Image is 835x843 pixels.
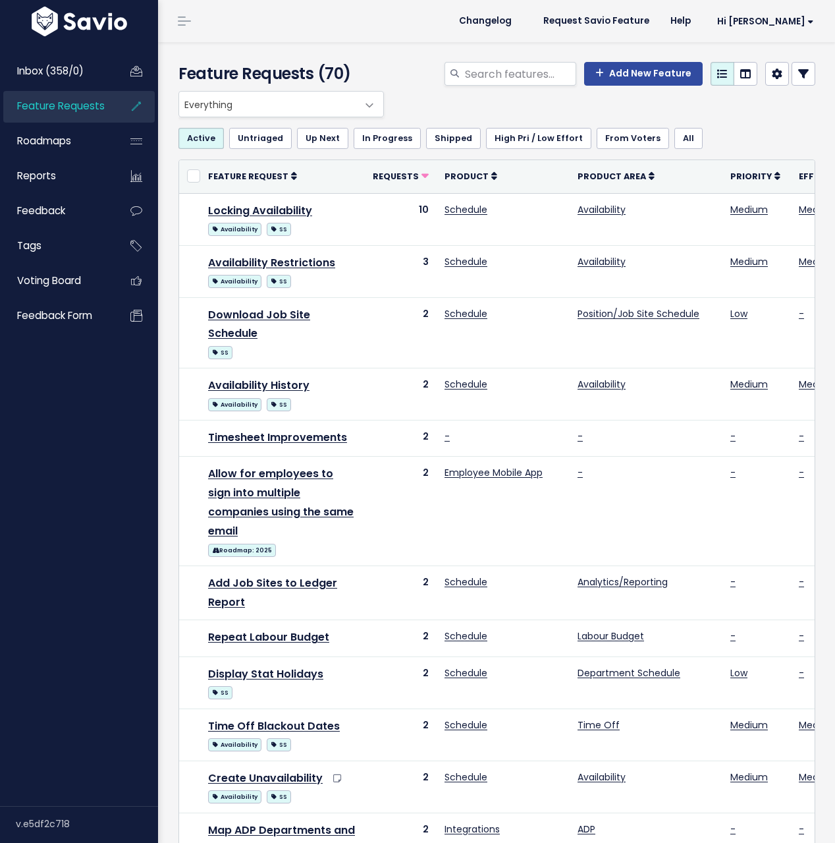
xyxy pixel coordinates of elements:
[426,128,481,149] a: Shipped
[178,91,384,117] span: Everything
[730,666,747,680] a: Low
[208,683,232,700] a: SS
[444,171,489,182] span: Product
[717,16,814,26] span: Hi [PERSON_NAME]
[365,761,437,813] td: 2
[597,128,669,149] a: From Voters
[365,656,437,709] td: 2
[208,307,310,341] a: Download Job Site Schedule
[730,823,736,836] a: -
[533,11,660,31] a: Request Savio Feature
[444,823,500,836] a: Integrations
[578,770,626,784] a: Availability
[578,466,583,479] a: -
[208,203,312,218] a: Locking Availability
[365,709,437,761] td: 2
[208,378,310,393] a: Availability History
[208,395,261,412] a: Availability
[365,421,437,457] td: 2
[444,770,487,784] a: Schedule
[730,770,768,784] a: Medium
[208,255,335,270] a: Availability Restrictions
[208,223,261,236] span: Availability
[365,297,437,368] td: 2
[730,307,747,320] a: Low
[730,629,736,643] a: -
[578,666,680,680] a: Department Schedule
[730,718,768,732] a: Medium
[584,62,703,86] a: Add New Feature
[444,430,450,443] a: -
[578,629,644,643] a: Labour Budget
[730,169,780,183] a: Priority
[178,62,378,86] h4: Feature Requests (70)
[799,666,804,680] a: -
[208,736,261,752] a: Availability
[365,620,437,656] td: 2
[267,275,291,288] span: SS
[267,790,291,803] span: SS
[799,430,804,443] a: -
[444,307,487,320] a: Schedule
[208,575,337,610] a: Add Job Sites to Ledger Report
[799,575,804,589] a: -
[799,823,804,836] a: -
[444,718,487,732] a: Schedule
[208,398,261,411] span: Availability
[444,575,487,589] a: Schedule
[365,457,437,566] td: 2
[208,770,323,786] a: Create Unavailability
[229,128,292,149] a: Untriaged
[444,666,487,680] a: Schedule
[660,11,701,31] a: Help
[3,126,109,156] a: Roadmaps
[799,307,804,320] a: -
[365,368,437,421] td: 2
[799,171,833,182] span: Effort
[17,134,71,148] span: Roadmaps
[3,161,109,191] a: Reports
[799,466,804,479] a: -
[3,266,109,296] a: Voting Board
[578,378,626,391] a: Availability
[179,92,357,117] span: Everything
[365,566,437,620] td: 2
[208,666,323,682] a: Display Stat Holidays
[208,629,329,645] a: Repeat Labour Budget
[578,718,620,732] a: Time Off
[297,128,348,149] a: Up Next
[208,343,232,360] a: SS
[208,686,232,699] span: SS
[267,736,291,752] a: SS
[3,91,109,121] a: Feature Requests
[799,629,804,643] a: -
[208,541,276,558] a: Roadmap: 2025
[208,430,347,445] a: Timesheet Improvements
[701,11,824,32] a: Hi [PERSON_NAME]
[730,255,768,268] a: Medium
[459,16,512,26] span: Changelog
[578,575,668,589] a: Analytics/Reporting
[730,171,772,182] span: Priority
[17,204,65,218] span: Feedback
[17,169,56,183] span: Reports
[444,169,497,183] a: Product
[444,378,487,391] a: Schedule
[267,738,291,751] span: SS
[208,346,232,359] span: SS
[208,171,288,182] span: Feature Request
[208,272,261,289] a: Availability
[578,255,626,268] a: Availability
[730,466,736,479] a: -
[486,128,591,149] a: High Pri / Low Effort
[208,544,276,557] span: Roadmap: 2025
[17,99,105,113] span: Feature Requests
[267,272,291,289] a: SS
[3,56,109,86] a: Inbox (358/0)
[730,430,736,443] a: -
[578,823,595,836] a: ADP
[208,169,297,183] a: Feature Request
[17,274,81,287] span: Voting Board
[3,301,109,331] a: Feedback form
[267,788,291,804] a: SS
